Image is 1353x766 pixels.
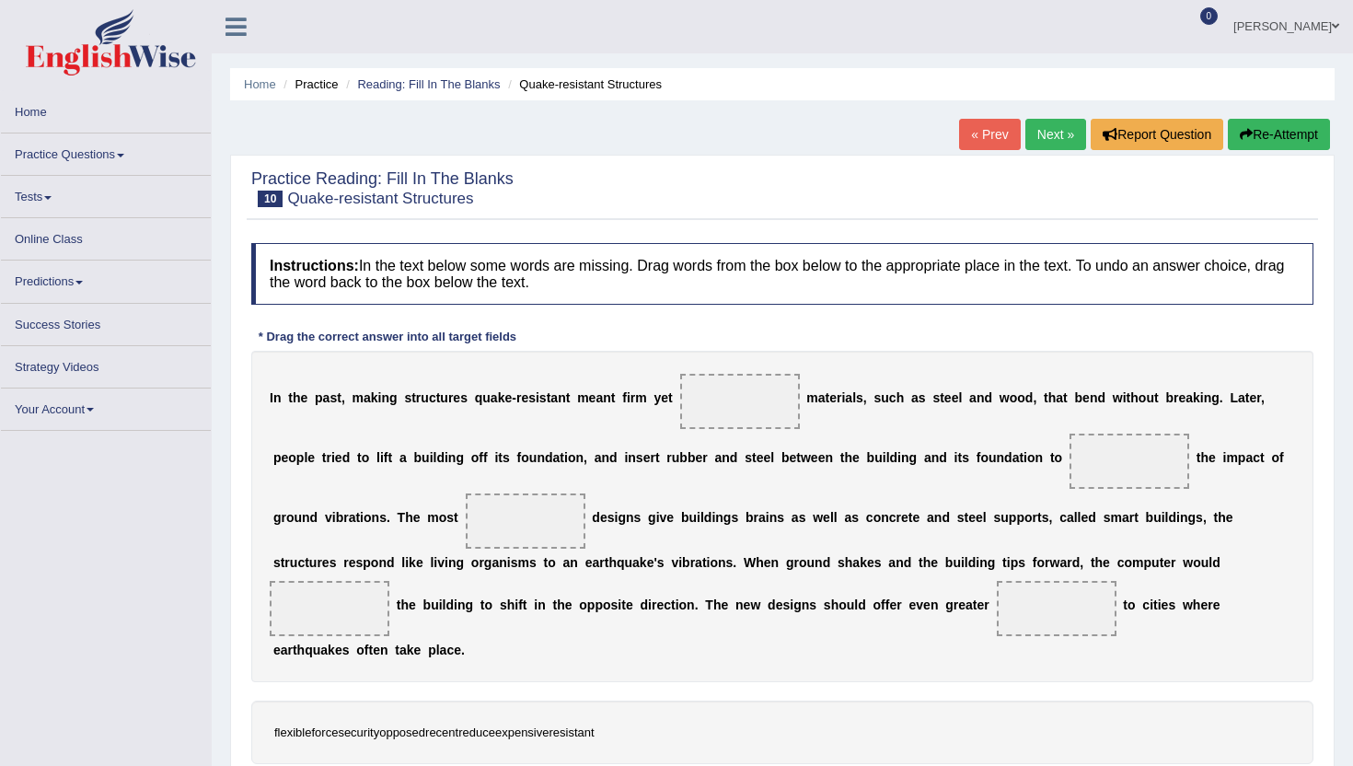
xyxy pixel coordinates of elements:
[1261,390,1265,405] b: ,
[1055,450,1063,465] b: o
[404,390,411,405] b: s
[503,450,510,465] b: s
[845,390,852,405] b: a
[466,493,585,549] span: Drop target
[411,390,416,405] b: t
[704,510,712,525] b: d
[371,390,378,405] b: k
[1090,390,1098,405] b: n
[439,510,447,525] b: o
[270,390,273,405] b: I
[874,450,883,465] b: u
[349,510,356,525] b: a
[1082,390,1090,405] b: e
[1019,450,1023,465] b: t
[919,390,926,405] b: s
[380,450,384,465] b: i
[378,390,382,405] b: i
[1017,390,1025,405] b: o
[757,450,764,465] b: e
[1048,390,1057,405] b: h
[566,390,571,405] b: t
[529,450,538,465] b: u
[1193,390,1200,405] b: k
[656,510,660,525] b: i
[1139,390,1147,405] b: o
[1250,390,1257,405] b: e
[327,450,331,465] b: r
[1200,450,1208,465] b: h
[413,510,421,525] b: e
[357,450,362,465] b: t
[422,450,430,465] b: u
[611,390,616,405] b: t
[796,450,801,465] b: t
[940,390,944,405] b: t
[600,510,607,525] b: e
[1228,119,1330,150] button: Re-Attempt
[448,390,453,405] b: r
[634,510,642,525] b: s
[901,450,909,465] b: n
[769,510,778,525] b: n
[302,510,310,525] b: n
[421,390,429,405] b: u
[754,510,758,525] b: r
[521,450,529,465] b: o
[1231,390,1239,405] b: L
[801,450,811,465] b: w
[405,510,413,525] b: h
[335,450,342,465] b: e
[332,510,336,525] b: i
[959,119,1020,150] a: « Prev
[539,390,547,405] b: s
[655,450,660,465] b: t
[628,450,636,465] b: n
[491,390,498,405] b: a
[331,450,335,465] b: i
[453,390,460,405] b: e
[381,390,389,405] b: n
[445,450,448,465] b: i
[322,450,327,465] b: t
[568,450,576,465] b: o
[503,75,662,93] li: Quake-resistant Structures
[624,450,628,465] b: i
[414,450,422,465] b: b
[681,510,689,525] b: b
[287,190,473,207] small: Quake-resistant Structures
[589,390,596,405] b: e
[387,510,390,525] b: .
[341,390,345,405] b: ,
[296,450,305,465] b: p
[1012,450,1020,465] b: a
[630,390,635,405] b: r
[648,510,656,525] b: g
[626,510,634,525] b: n
[818,390,826,405] b: a
[679,450,688,465] b: b
[957,450,962,465] b: t
[288,450,296,465] b: o
[416,390,421,405] b: r
[1000,390,1010,405] b: w
[811,450,818,465] b: e
[660,510,667,525] b: v
[537,450,545,465] b: n
[528,390,536,405] b: s
[517,450,522,465] b: f
[342,450,351,465] b: d
[244,77,276,91] a: Home
[1178,390,1185,405] b: e
[325,510,332,525] b: v
[1226,450,1237,465] b: m
[521,390,528,405] b: e
[697,510,700,525] b: i
[482,390,491,405] b: u
[856,390,863,405] b: s
[336,510,344,525] b: b
[436,390,441,405] b: t
[852,390,856,405] b: l
[281,510,285,525] b: r
[498,390,505,405] b: k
